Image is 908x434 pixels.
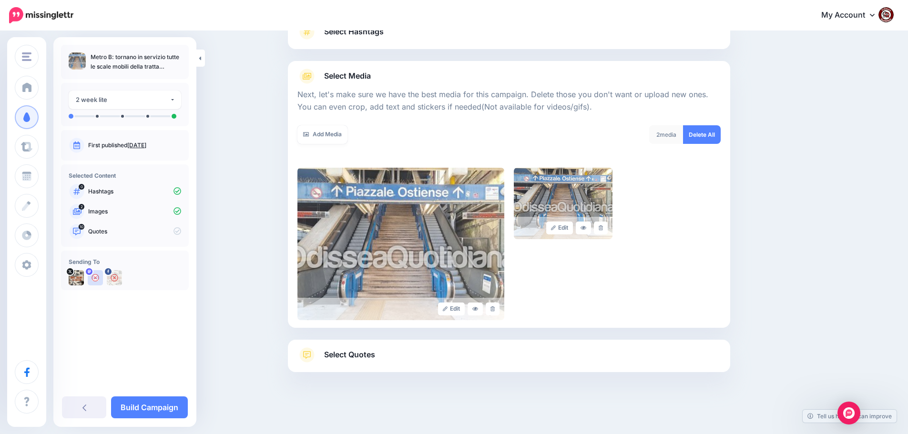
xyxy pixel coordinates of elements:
[127,141,146,149] a: [DATE]
[88,270,103,285] img: user_default_image.png
[656,131,660,138] span: 2
[324,70,371,82] span: Select Media
[297,69,721,84] a: Select Media
[79,184,84,190] span: 0
[812,4,894,27] a: My Account
[91,52,181,71] p: Metro B: tornano in servizio tutte le scale mobili della tratta Termini-Laurentina
[88,227,181,236] p: Quotes
[69,270,84,285] img: uTTNWBrh-84924.jpeg
[69,172,181,179] h4: Selected Content
[514,168,612,239] img: 5f391814ed0bbc7bbd08fdae2e5cd74e_large.jpg
[107,270,122,285] img: 463453305_2684324355074873_6393692129472495966_n-bsa154739.jpg
[297,24,721,49] a: Select Hashtags
[324,25,384,38] span: Select Hashtags
[79,204,84,210] span: 2
[88,207,181,216] p: Images
[546,222,573,234] a: Edit
[69,258,181,265] h4: Sending To
[79,224,84,230] span: 10
[803,410,897,423] a: Tell us how we can improve
[88,187,181,196] p: Hashtags
[9,7,73,23] img: Missinglettr
[69,91,181,109] button: 2 week lite
[297,89,721,113] p: Next, let's make sure we have the best media for this campaign. Delete those you don't want or up...
[297,168,504,320] img: 6c600db10d0b2fb2ca0ee0afd643b03a_large.jpg
[837,402,860,424] div: Open Intercom Messenger
[76,94,170,105] div: 2 week lite
[88,141,181,150] p: First published
[22,52,31,61] img: menu.png
[297,125,347,144] a: Add Media
[69,52,86,70] img: 6c600db10d0b2fb2ca0ee0afd643b03a_thumb.jpg
[297,84,721,320] div: Select Media
[683,125,721,144] a: Delete All
[324,348,375,361] span: Select Quotes
[297,347,721,372] a: Select Quotes
[649,125,684,144] div: media
[438,303,465,315] a: Edit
